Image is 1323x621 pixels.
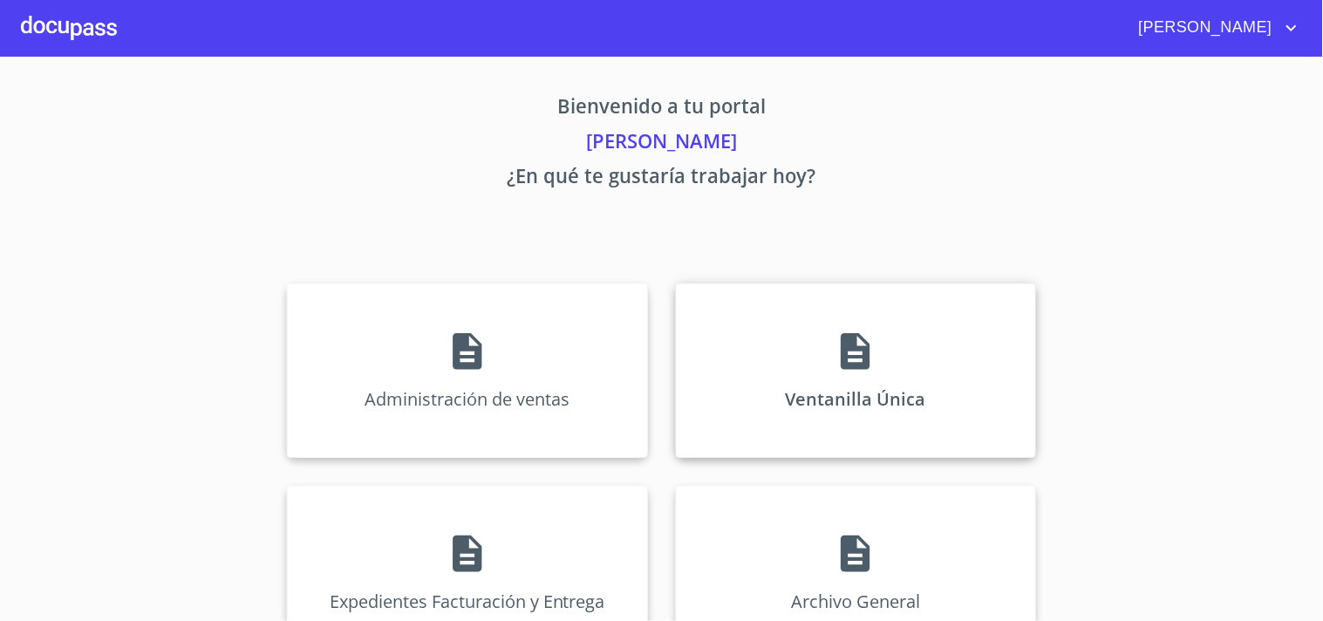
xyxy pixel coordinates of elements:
p: Archivo General [791,590,920,613]
p: Ventanilla Única [786,387,926,411]
p: ¿En qué te gustaría trabajar hoy? [125,161,1199,196]
p: Administración de ventas [365,387,569,411]
p: Bienvenido a tu portal [125,92,1199,126]
p: [PERSON_NAME] [125,126,1199,161]
p: Expedientes Facturación y Entrega [330,590,605,613]
button: account of current user [1126,14,1302,42]
span: [PERSON_NAME] [1126,14,1281,42]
